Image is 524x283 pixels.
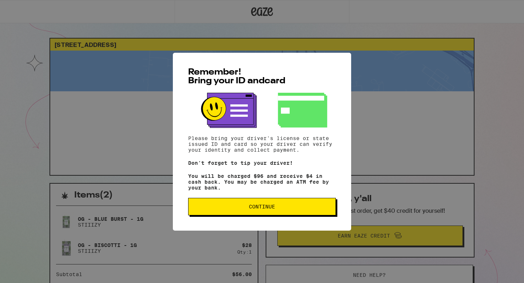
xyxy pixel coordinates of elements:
span: Remember! Bring your ID and card [188,68,285,85]
p: Please bring your driver's license or state issued ID and card so your driver can verify your ide... [188,135,336,153]
button: Continue [188,198,336,215]
p: Don't forget to tip your driver! [188,160,336,166]
p: You will be charged $96 and receive $4 in cash back. You may be charged an ATM fee by your bank. [188,173,336,191]
span: Continue [249,204,275,209]
span: Hi. Need any help? [4,5,52,11]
